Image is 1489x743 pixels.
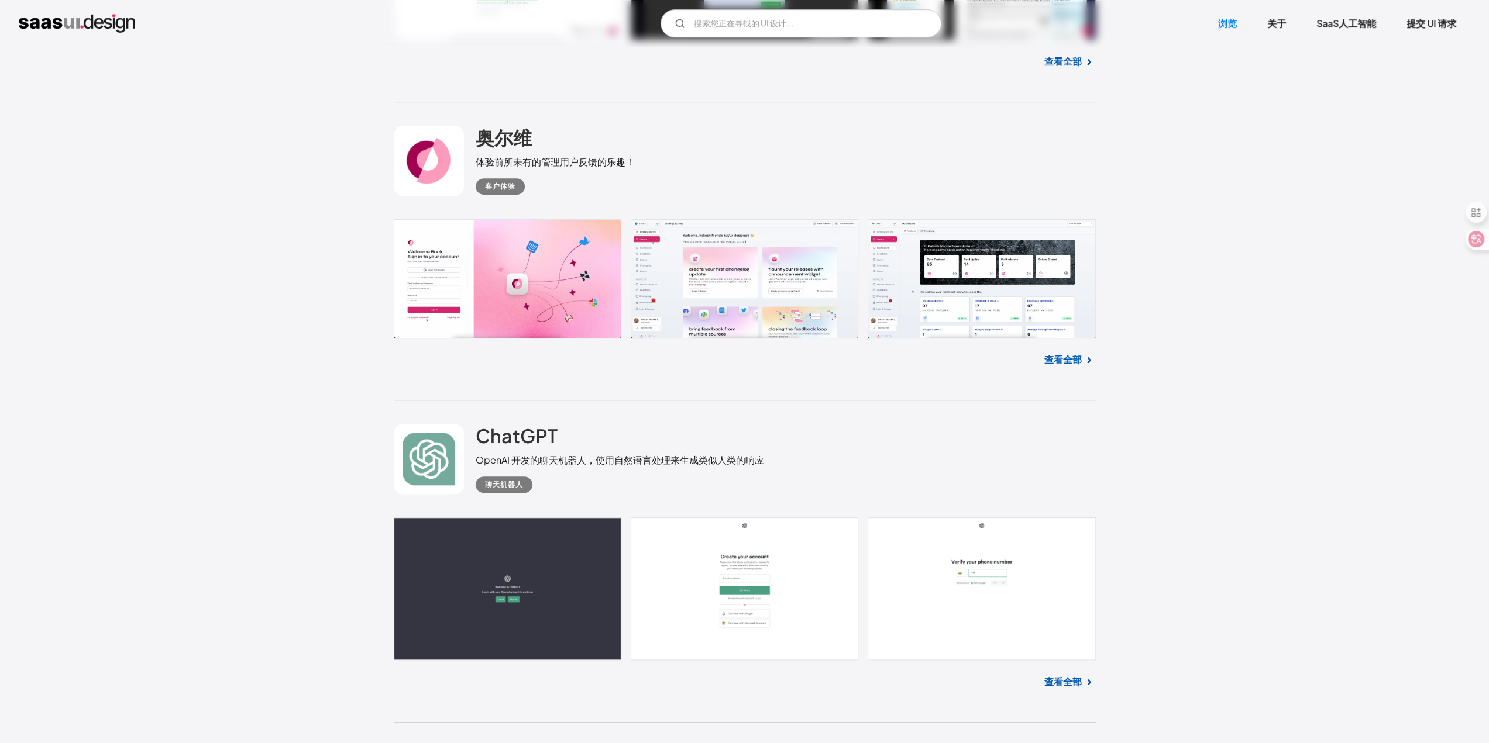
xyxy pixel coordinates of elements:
form: 电子邮件表格 [661,9,941,37]
font: 浏览 [1218,17,1237,29]
a: 查看全部 [1044,353,1082,367]
font: 查看全部 [1044,675,1082,687]
font: SaaS人工智能 [1316,17,1376,29]
font: 客户体验 [485,182,515,191]
a: 查看全部 [1044,54,1082,68]
font: 体验前所未有的管理用户反馈的乐趣！ [476,155,635,168]
font: 提交 UI 请求 [1407,17,1456,29]
a: 浏览 [1204,11,1251,36]
a: 家 [19,14,135,33]
font: 查看全部 [1044,353,1082,365]
a: 奥尔维 [476,126,532,155]
a: 提交 UI 请求 [1392,11,1470,36]
font: OpenAI 开发的聊天机器人，使用自然语言处理来生成类似人类的响应 [476,454,764,466]
a: 关于 [1253,11,1300,36]
font: 查看全部 [1044,55,1082,67]
font: 聊天机器人 [485,480,523,489]
font: 关于 [1267,17,1286,29]
a: SaaS人工智能 [1302,11,1390,36]
a: ChatGPT [476,424,558,453]
font: 奥尔维 [476,126,532,149]
font: ChatGPT [476,424,558,447]
input: 搜索您正在寻找的 UI 设计... [661,9,941,37]
a: 查看全部 [1044,675,1082,689]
